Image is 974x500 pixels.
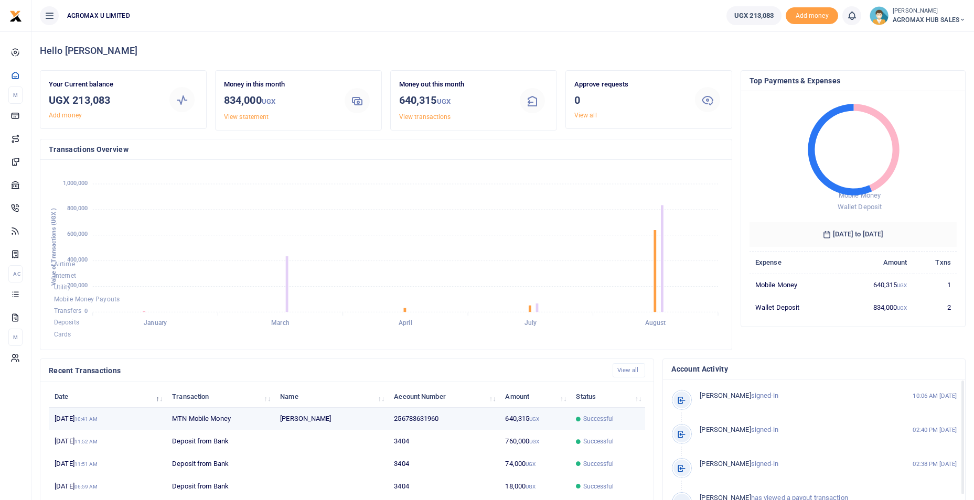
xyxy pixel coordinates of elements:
th: Txns [913,251,957,274]
p: Money out this month [399,79,509,90]
small: 10:06 AM [DATE] [913,392,957,400]
p: Your Current balance [49,79,158,90]
td: 760,000 [499,430,570,453]
small: 11:51 AM [74,461,98,467]
td: 3404 [388,430,499,453]
small: [PERSON_NAME] [893,7,966,16]
td: [DATE] [49,453,166,475]
td: 3404 [388,453,499,475]
small: 06:59 AM [74,484,98,490]
td: Deposit from Bank [166,430,274,453]
td: MTN Mobile Money [166,408,274,430]
span: Successful [583,437,614,446]
td: Deposit from Bank [166,453,274,475]
small: UGX [262,97,275,105]
th: Amount: activate to sort column ascending [499,385,570,408]
h4: Account Activity [671,363,957,375]
th: Amount [839,251,913,274]
td: 74,000 [499,453,570,475]
td: Mobile Money [750,274,840,296]
th: Date: activate to sort column descending [49,385,166,408]
span: Mobile Money Payouts [54,296,120,303]
tspan: 200,000 [67,282,88,289]
h4: Transactions Overview [49,144,723,155]
small: UGX [526,484,536,490]
p: Approve requests [574,79,684,90]
h3: UGX 213,083 [49,92,158,108]
tspan: March [271,320,290,327]
span: Mobile Money [839,191,881,199]
span: Successful [583,414,614,423]
small: 02:38 PM [DATE] [913,460,957,469]
th: Transaction: activate to sort column ascending [166,385,274,408]
td: 1 [913,274,957,296]
a: UGX 213,083 [726,6,782,25]
h4: Top Payments & Expenses [750,75,957,86]
td: 640,315 [499,408,570,430]
tspan: January [144,320,167,327]
li: Wallet ballance [722,6,786,25]
span: [PERSON_NAME] [700,460,751,468]
h6: [DATE] to [DATE] [750,222,957,247]
small: UGX [529,439,539,444]
span: Airtime [54,260,75,268]
td: Wallet Deposit [750,296,840,318]
tspan: 600,000 [67,231,88,238]
th: Name: activate to sort column ascending [274,385,388,408]
h4: Recent Transactions [49,365,604,376]
th: Status: activate to sort column ascending [570,385,645,408]
small: UGX [529,416,539,422]
h4: Hello [PERSON_NAME] [40,45,966,57]
tspan: 1,000,000 [63,180,88,187]
a: Add money [786,11,838,19]
h3: 640,315 [399,92,509,110]
span: Internet [54,272,76,279]
h3: 834,000 [224,92,334,110]
a: Add money [49,112,82,119]
span: Cards [54,331,71,338]
tspan: 0 [84,308,88,314]
li: M [8,86,23,104]
tspan: April [399,320,412,327]
tspan: 400,000 [67,256,88,263]
small: 11:52 AM [74,439,98,444]
li: Toup your wallet [786,7,838,25]
text: Value of Transactions (UGX ) [50,208,57,286]
small: 02:40 PM [DATE] [913,426,957,434]
img: profile-user [870,6,889,25]
small: UGX [437,97,451,105]
span: AGROMAX HUB SALES [893,15,966,25]
span: Successful [583,482,614,491]
a: View all [574,112,597,119]
small: 10:41 AM [74,416,98,422]
a: logo-small logo-large logo-large [9,12,22,19]
a: View statement [224,113,269,121]
td: [DATE] [49,408,166,430]
li: M [8,329,23,346]
th: Expense [750,251,840,274]
span: UGX 213,083 [734,10,774,21]
span: Transfers [54,307,81,314]
td: 3404 [388,475,499,498]
a: View transactions [399,113,451,121]
h3: 0 [574,92,684,108]
small: UGX [897,282,907,288]
span: Wallet Deposit [838,203,882,211]
span: Add money [786,7,838,25]
img: logo-small [9,10,22,23]
p: signed-in [700,390,892,401]
td: [DATE] [49,430,166,453]
tspan: July [525,320,537,327]
li: Ac [8,265,23,282]
span: [PERSON_NAME] [700,392,751,399]
td: 834,000 [839,296,913,318]
small: UGX [897,305,907,311]
span: Utility [54,284,71,291]
span: Deposits [54,319,79,327]
p: signed-in [700,425,892,436]
span: AGROMAX U LIMITED [63,11,134,20]
p: signed-in [700,459,892,470]
tspan: 800,000 [67,205,88,212]
td: [DATE] [49,475,166,498]
td: 18,000 [499,475,570,498]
